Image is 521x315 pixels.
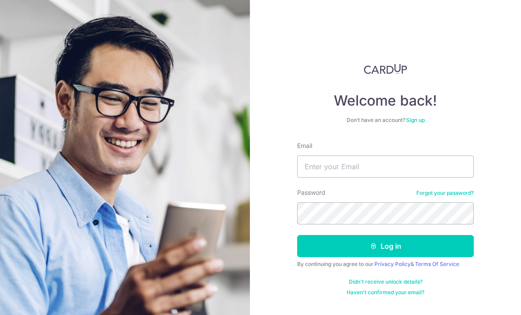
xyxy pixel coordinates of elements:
[416,190,474,197] a: Forgot your password?
[406,117,425,123] a: Sign up
[297,117,474,124] div: Don’t have an account?
[349,278,423,285] a: Didn't receive unlock details?
[297,235,474,257] button: Log in
[364,64,407,74] img: CardUp Logo
[297,156,474,178] input: Enter your Email
[297,92,474,110] h4: Welcome back!
[297,141,312,150] label: Email
[415,261,459,267] a: Terms Of Service
[297,188,325,197] label: Password
[347,289,424,296] a: Haven't confirmed your email?
[297,261,474,268] div: By continuing you agree to our &
[374,261,411,267] a: Privacy Policy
